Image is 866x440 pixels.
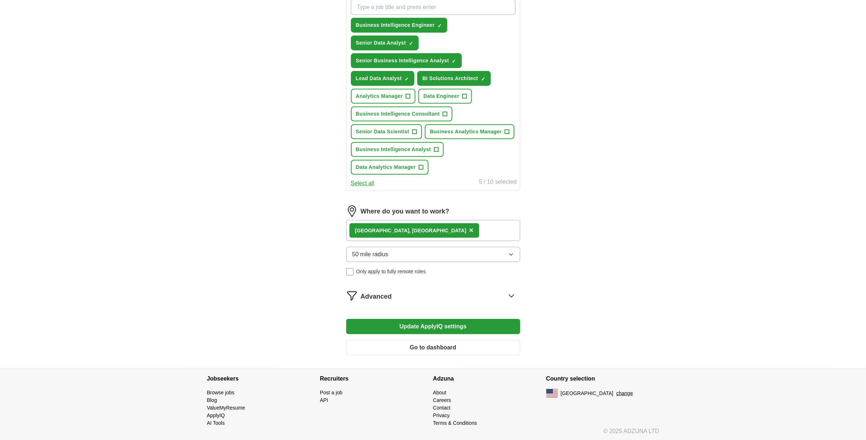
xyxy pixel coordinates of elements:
[320,397,328,403] a: API
[546,389,558,398] img: US flag
[351,179,374,188] button: Select all
[351,142,444,157] button: Business Intelligence Analyst
[356,268,426,275] span: Only apply to fully remote roles
[433,405,451,411] a: Contact
[433,420,477,426] a: Terms & Conditions
[351,107,452,121] button: Business Intelligence Consultant
[356,92,403,100] span: Analytics Manager
[356,21,435,29] span: Business Intelligence Engineer
[356,146,431,153] span: Business Intelligence Analyst
[346,319,520,334] button: Update ApplyIQ settings
[433,397,451,403] a: Careers
[356,110,440,118] span: Business Intelligence Consultant
[351,160,428,175] button: Data Analytics Manager
[207,390,235,395] a: Browse jobs
[546,369,659,389] h4: Country selection
[481,76,485,82] span: ✓
[561,390,614,397] span: [GEOGRAPHIC_DATA]
[430,128,502,136] span: Business Analytics Manager
[405,76,409,82] span: ✓
[422,75,478,82] span: BI Solutions Architect
[356,75,402,82] span: Lead Data Analyst
[320,390,343,395] a: Post a job
[479,178,517,188] div: 5 / 10 selected
[207,405,245,411] a: ValueMyResume
[469,226,473,234] span: ×
[351,53,462,68] button: Senior Business Intelligence Analyst✓
[346,290,358,302] img: filter
[361,292,392,302] span: Advanced
[207,412,225,418] a: ApplyIQ
[346,268,353,275] input: Only apply to fully remote roles
[356,39,406,47] span: Senior Data Analyst
[351,71,415,86] button: Lead Data Analyst✓
[356,128,409,136] span: Senior Data Scientist
[351,89,416,104] button: Analytics Manager
[207,397,217,403] a: Blog
[438,23,442,29] span: ✓
[417,71,490,86] button: BI Solutions Architect✓
[616,390,633,397] button: change
[351,18,447,33] button: Business Intelligence Engineer✓
[409,41,413,46] span: ✓
[352,250,389,259] span: 50 mile radius
[423,92,459,100] span: Data Engineer
[351,36,419,50] button: Senior Data Analyst✓
[355,227,467,234] div: [GEOGRAPHIC_DATA], [GEOGRAPHIC_DATA]
[346,206,358,217] img: location.png
[356,163,416,171] span: Data Analytics Manager
[418,89,472,104] button: Data Engineer
[433,412,450,418] a: Privacy
[346,340,520,355] button: Go to dashboard
[356,57,449,65] span: Senior Business Intelligence Analyst
[361,207,449,216] label: Where do you want to work?
[452,58,456,64] span: ✓
[433,390,447,395] a: About
[351,124,422,139] button: Senior Data Scientist
[346,247,520,262] button: 50 mile radius
[469,225,473,236] button: ×
[207,420,225,426] a: AI Tools
[425,124,514,139] button: Business Analytics Manager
